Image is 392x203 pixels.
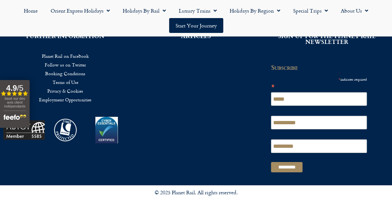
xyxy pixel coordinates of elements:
a: Holidays by Rail [116,3,172,18]
a: Privacy & Cookies [10,86,121,95]
a: Orient Express Holidays [44,3,116,18]
p: © 2025 Planet Rail. All rights reserved. [13,188,380,197]
a: Holidays by Region [223,3,287,18]
a: About Us [334,3,375,18]
a: Terms of Use [10,78,121,86]
a: Booking Conditions [10,69,121,78]
a: Follow us on Twitter [10,60,121,69]
a: Planet Rail on Facebook [10,52,121,60]
a: Start your Journey [169,18,223,33]
nav: Menu [3,3,389,33]
nav: Menu [10,52,121,104]
h2: FURTHER INFORMATION [10,33,121,39]
a: Luxury Trains [172,3,223,18]
div: indicates required [271,76,367,83]
h2: Subscribe [271,64,371,71]
a: Home [17,3,44,18]
a: Special Trips [287,3,334,18]
a: Employment Opportunities [10,95,121,104]
h2: ARTICLES [140,33,252,39]
h2: SIGN UP FOR THE PLANET RAIL NEWSLETTER [271,33,382,45]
